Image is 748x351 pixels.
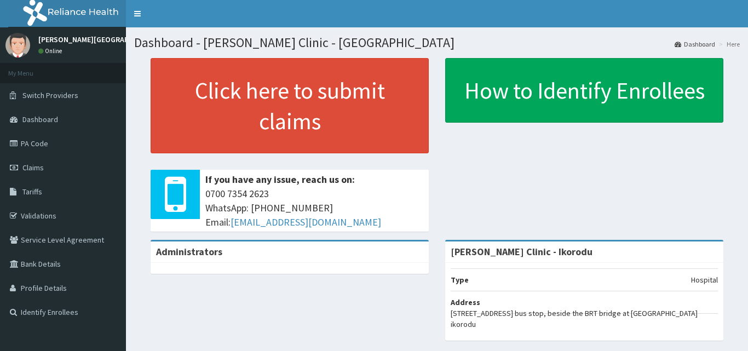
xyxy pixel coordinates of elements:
a: Online [38,47,65,55]
p: [STREET_ADDRESS] bus stop, beside the BRT bridge at [GEOGRAPHIC_DATA] ikorodu [451,308,718,330]
b: Administrators [156,245,222,258]
b: If you have any issue, reach us on: [205,173,355,186]
li: Here [716,39,740,49]
strong: [PERSON_NAME] Clinic - Ikorodu [451,245,592,258]
img: User Image [5,33,30,57]
b: Type [451,275,469,285]
p: [PERSON_NAME][GEOGRAPHIC_DATA] [38,36,164,43]
a: Dashboard [675,39,715,49]
p: Hospital [691,274,718,285]
span: Claims [22,163,44,172]
span: Switch Providers [22,90,78,100]
a: How to Identify Enrollees [445,58,723,123]
a: Click here to submit claims [151,58,429,153]
span: Dashboard [22,114,58,124]
h1: Dashboard - [PERSON_NAME] Clinic - [GEOGRAPHIC_DATA] [134,36,740,50]
span: 0700 7354 2623 WhatsApp: [PHONE_NUMBER] Email: [205,187,423,229]
b: Address [451,297,480,307]
a: [EMAIL_ADDRESS][DOMAIN_NAME] [231,216,381,228]
span: Tariffs [22,187,42,197]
